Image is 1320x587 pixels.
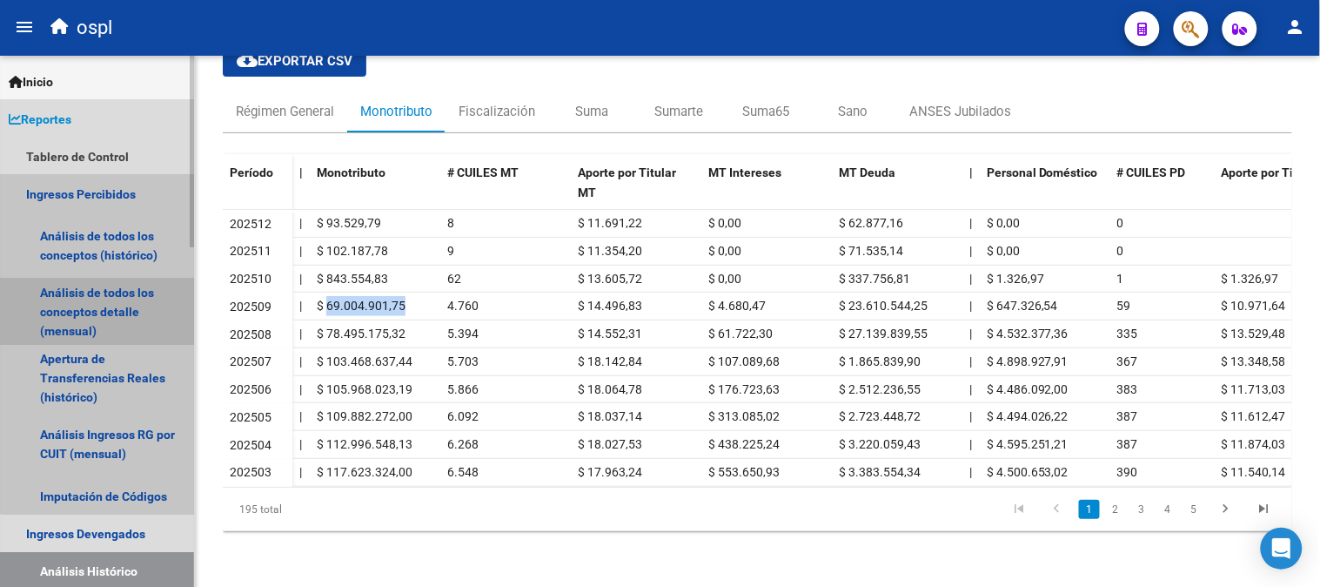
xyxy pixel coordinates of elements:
span: $ 843.554,83 [317,272,388,286]
datatable-header-cell: # CUILES PD [1110,154,1215,227]
span: $ 18.027,53 [578,437,642,451]
a: 4 [1157,500,1178,519]
a: 5 [1183,500,1204,519]
li: page 3 [1129,495,1155,524]
span: $ 17.963,24 [578,465,642,479]
a: go to previous page [1041,500,1074,519]
span: $ 4.494.026,22 [987,409,1069,423]
span: $ 3.383.554,34 [839,465,921,479]
span: $ 27.139.839,55 [839,327,928,341]
span: $ 71.535,14 [839,244,903,258]
span: 6.548 [447,465,479,479]
span: $ 23.610.544,25 [839,299,928,313]
span: 202508 [230,327,271,341]
span: $ 4.595.251,21 [987,437,1069,451]
mat-icon: cloud_download [237,50,258,71]
span: $ 0,00 [708,244,741,258]
span: Aporte por Titular MT [578,165,676,199]
span: | [969,216,972,230]
button: Exportar CSV [223,45,366,77]
span: $ 313.085,02 [708,409,780,423]
span: $ 4.898.927,91 [987,354,1069,368]
span: | [299,327,302,341]
div: ANSES Jubilados [909,102,1011,121]
span: 6.268 [447,437,479,451]
span: $ 11.612,47 [1222,409,1286,423]
span: 0 [1117,244,1124,258]
span: 62 [447,272,461,286]
span: $ 4.500.653,02 [987,465,1069,479]
span: $ 4.680,47 [708,299,766,313]
span: $ 0,00 [708,272,741,286]
span: $ 11.354,20 [578,244,642,258]
datatable-header-cell: # CUILES MT [440,154,571,227]
span: | [969,299,972,313]
span: # CUILES PD [1117,165,1186,179]
span: $ 105.968.023,19 [317,382,412,396]
li: page 5 [1181,495,1207,524]
span: | [299,244,302,258]
span: 387 [1117,409,1138,423]
div: Suma [575,102,608,121]
datatable-header-cell: | [962,154,980,227]
span: 383 [1117,382,1138,396]
div: Suma65 [742,102,789,121]
span: 5.866 [447,382,479,396]
datatable-header-cell: | [292,154,310,227]
span: $ 18.142,84 [578,354,642,368]
span: | [969,465,972,479]
span: $ 1.326,97 [1222,272,1279,286]
span: $ 11.540,14 [1222,465,1286,479]
datatable-header-cell: MT Deuda [832,154,962,227]
a: 3 [1131,500,1152,519]
mat-icon: person [1285,17,1306,37]
span: 5.394 [447,327,479,341]
datatable-header-cell: Período [223,154,292,227]
span: $ 0,00 [708,216,741,230]
div: Régimen General [236,102,334,121]
span: | [969,244,972,258]
span: $ 102.187,78 [317,244,388,258]
span: 202507 [230,354,271,368]
span: 5.703 [447,354,479,368]
span: $ 0,00 [987,216,1020,230]
a: go to first page [1002,500,1035,519]
span: 202504 [230,438,271,452]
span: $ 4.486.092,00 [987,382,1069,396]
div: Monotributo [360,102,432,121]
span: 0 [1117,216,1124,230]
span: $ 553.650,93 [708,465,780,479]
span: | [299,299,302,313]
span: $ 14.552,31 [578,327,642,341]
span: $ 647.326,54 [987,299,1058,313]
span: $ 13.605,72 [578,272,642,286]
span: | [299,354,302,368]
span: | [299,437,302,451]
span: $ 3.220.059,43 [839,437,921,451]
div: Open Intercom Messenger [1261,528,1303,570]
span: $ 438.225,24 [708,437,780,451]
span: $ 4.532.377,36 [987,327,1069,341]
span: 8 [447,216,454,230]
span: $ 62.877,16 [839,216,903,230]
span: | [299,165,303,179]
span: $ 61.722,30 [708,327,773,341]
a: go to next page [1209,500,1243,519]
span: | [969,272,972,286]
span: Inicio [9,72,53,91]
div: Sano [838,102,868,121]
span: $ 13.529,48 [1222,327,1286,341]
span: $ 112.996.548,13 [317,437,412,451]
span: 59 [1117,299,1131,313]
span: $ 176.723,63 [708,382,780,396]
span: 9 [447,244,454,258]
span: Personal Doméstico [987,165,1098,179]
span: # CUILES MT [447,165,519,179]
span: 6.092 [447,409,479,423]
span: $ 14.496,83 [578,299,642,313]
span: | [299,409,302,423]
span: ospl [77,9,112,47]
span: $ 117.623.324,00 [317,465,412,479]
span: $ 103.468.637,44 [317,354,412,368]
span: MT Deuda [839,165,895,179]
